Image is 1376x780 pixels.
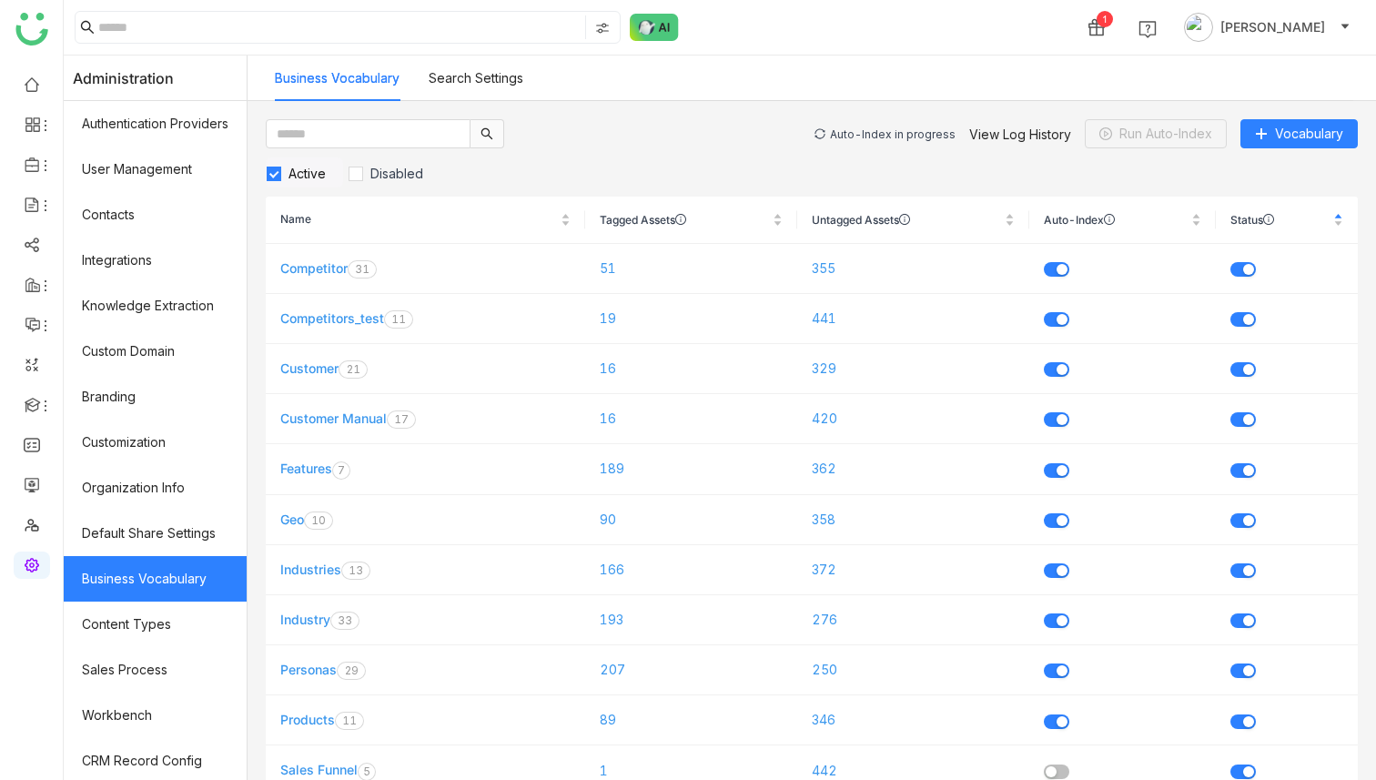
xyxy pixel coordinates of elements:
td: 193 [585,595,797,645]
td: 420 [797,394,1028,444]
td: 189 [585,444,797,494]
span: Tagged Assets [600,214,769,225]
a: Geo [280,512,304,527]
a: Default Share Settings [64,511,247,556]
a: Workbench [64,693,247,738]
span: Status [1230,214,1330,225]
a: Industries [280,562,341,577]
p: 1 [394,410,401,429]
a: Contacts [64,192,247,238]
td: 362 [797,444,1028,494]
td: 16 [585,344,797,394]
button: [PERSON_NAME] [1180,13,1354,42]
td: 16 [585,394,797,444]
img: help.svg [1138,20,1157,38]
nz-badge-sup: 17 [387,410,416,429]
a: Sales Process [64,647,247,693]
a: Products [280,712,335,727]
p: 1 [391,310,399,329]
a: Competitors_test [280,310,384,326]
p: 3 [355,260,362,279]
a: Customer Manual [280,410,387,426]
span: Auto-Index [1044,214,1188,225]
a: Business Vocabulary [64,556,247,602]
a: Business Vocabulary [275,70,400,86]
p: 1 [399,310,406,329]
a: Branding [64,374,247,420]
img: avatar [1184,13,1213,42]
td: 51 [585,244,797,294]
span: Active [281,166,333,181]
nz-badge-sup: 10 [304,512,333,530]
p: 1 [349,712,357,730]
p: 9 [351,662,359,680]
a: Competitor [280,260,348,276]
a: Authentication Providers [64,101,247,147]
a: Content Types [64,602,247,647]
nz-badge-sup: 31 [348,260,377,279]
p: 1 [349,562,356,580]
p: 3 [338,612,345,630]
p: 1 [311,512,319,530]
p: 7 [401,410,409,429]
img: search-type.svg [595,21,610,35]
td: 441 [797,294,1028,344]
td: 355 [797,244,1028,294]
span: Untagged Assets [812,214,1000,225]
p: 1 [342,712,349,730]
td: 372 [797,545,1028,595]
a: Customization [64,420,247,465]
nz-badge-sup: 29 [337,662,366,680]
td: 329 [797,344,1028,394]
p: 3 [356,562,363,580]
img: ask-buddy-normal.svg [630,14,679,41]
td: 89 [585,695,797,745]
nz-badge-sup: 33 [330,612,359,630]
span: Disabled [363,166,430,181]
div: Auto-Index in progress [830,127,956,141]
a: View Log History [969,127,1071,142]
a: Sales Funnel [280,762,358,777]
span: Vocabulary [1275,124,1343,144]
nz-badge-sup: 11 [335,712,364,730]
td: 207 [585,645,797,695]
nz-badge-sup: 7 [332,461,350,480]
p: 3 [345,612,352,630]
nz-badge-sup: 11 [384,310,413,329]
img: logo [15,13,48,46]
td: 19 [585,294,797,344]
span: Administration [73,56,174,101]
nz-badge-sup: 21 [339,360,368,379]
span: [PERSON_NAME] [1220,17,1325,37]
nz-badge-sup: 13 [341,562,370,580]
p: 1 [353,360,360,379]
td: 90 [585,495,797,545]
a: Features [280,461,332,476]
a: User Management [64,147,247,192]
a: Customer [280,360,339,376]
a: Knowledge Extraction [64,283,247,329]
p: 7 [338,461,345,480]
button: Vocabulary [1240,119,1358,148]
td: 346 [797,695,1028,745]
a: Integrations [64,238,247,283]
td: 276 [797,595,1028,645]
a: Personas [280,662,337,677]
td: 358 [797,495,1028,545]
p: 0 [319,512,326,530]
div: 1 [1097,11,1113,27]
td: 250 [797,645,1028,695]
p: 2 [344,662,351,680]
a: Custom Domain [64,329,247,374]
a: Industry [280,612,330,627]
td: 166 [585,545,797,595]
button: Run Auto-Index [1085,119,1227,148]
p: 1 [362,260,369,279]
a: Search Settings [429,70,523,86]
a: Organization Info [64,465,247,511]
p: 2 [346,360,353,379]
